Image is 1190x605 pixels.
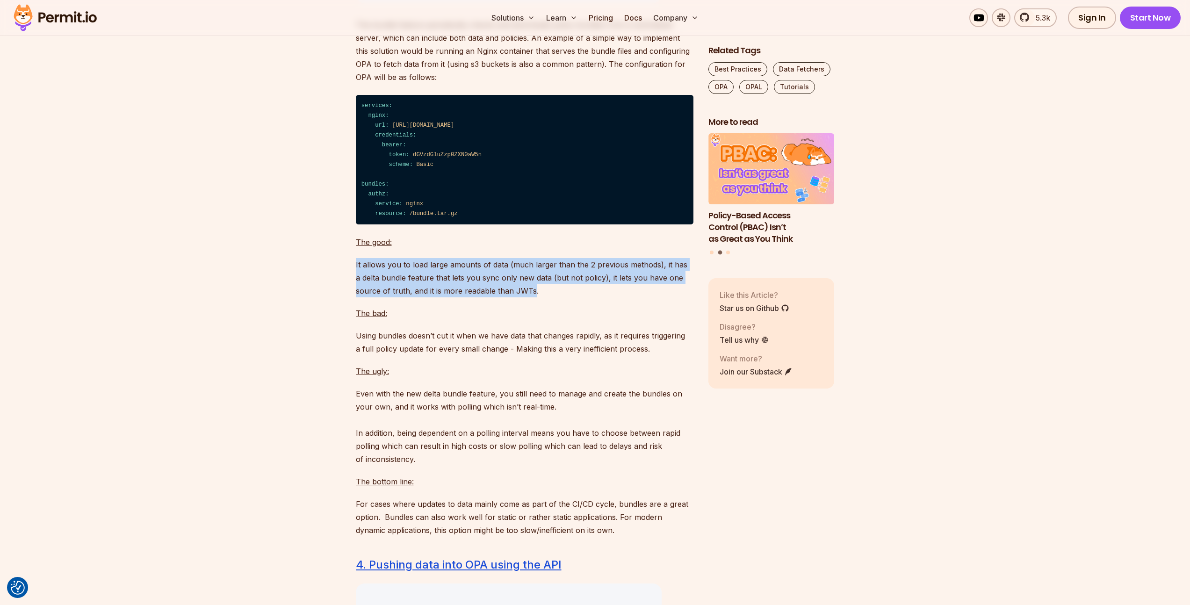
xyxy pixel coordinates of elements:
[356,367,389,376] u: The ugly:
[9,2,101,34] img: Permit logo
[620,8,646,27] a: Docs
[1014,8,1057,27] a: 5.3k
[368,112,389,119] span: nginx:
[708,134,835,245] a: Policy-Based Access Control (PBAC) Isn’t as Great as You ThinkPolicy-Based Access Control (PBAC) ...
[392,122,454,129] span: [URL][DOMAIN_NAME]
[368,191,389,197] span: authz:
[356,18,693,84] p: The bundle feature periodically checks and downloads policy bundles from a centralized server, wh...
[389,161,413,168] span: scheme:
[708,210,835,245] h3: Policy-Based Access Control (PBAC) Isn’t as Great as You Think
[708,45,835,57] h2: Related Tags
[774,80,815,94] a: Tutorials
[410,210,458,217] span: /bundle.tar.gz
[389,151,410,158] span: token:
[720,289,789,301] p: Like this Article?
[356,238,392,247] u: The good:
[382,142,406,148] span: bearer:
[356,558,562,571] a: 4. Pushing data into OPA using the API
[11,581,25,595] button: Consent Preferences
[356,497,693,537] p: For cases where updates to data mainly come as part of the CI/CD cycle, bundles are a great optio...
[708,134,835,205] img: Policy-Based Access Control (PBAC) Isn’t as Great as You Think
[1120,7,1181,29] a: Start Now
[710,251,714,254] button: Go to slide 1
[649,8,702,27] button: Company
[413,151,482,158] span: dGVzdGluZzp0ZXN0aW5n
[11,581,25,595] img: Revisit consent button
[375,122,389,129] span: url:
[708,134,835,256] div: Posts
[720,353,793,364] p: Want more?
[720,366,793,377] a: Join our Substack
[356,387,693,466] p: Even with the new delta bundle feature, you still need to manage and create the bundles on your o...
[720,302,789,314] a: Star us on Github
[720,334,769,346] a: Tell us why
[488,8,539,27] button: Solutions
[708,62,767,76] a: Best Practices
[773,62,830,76] a: Data Fetchers
[361,102,392,109] span: services:
[356,258,693,297] p: It allows you to load large amounts of data (much larger than the 2 previous methods), it has a d...
[356,329,693,355] p: Using bundles doesn’t cut it when we have data that changes rapidly, as it requires triggering a ...
[708,80,734,94] a: OPA
[708,134,835,245] li: 2 of 3
[356,477,414,486] u: The bottom line:
[356,309,387,318] u: The bad:
[416,161,433,168] span: Basic
[406,201,423,207] span: nginx
[542,8,581,27] button: Learn
[739,80,768,94] a: OPAL
[585,8,617,27] a: Pricing
[375,132,416,138] span: credentials:
[720,321,769,332] p: Disagree?
[718,251,722,255] button: Go to slide 2
[375,201,403,207] span: service:
[361,181,389,187] span: bundles:
[375,210,406,217] span: resource:
[1068,7,1116,29] a: Sign In
[708,116,835,128] h2: More to read
[726,251,730,254] button: Go to slide 3
[1030,12,1050,23] span: 5.3k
